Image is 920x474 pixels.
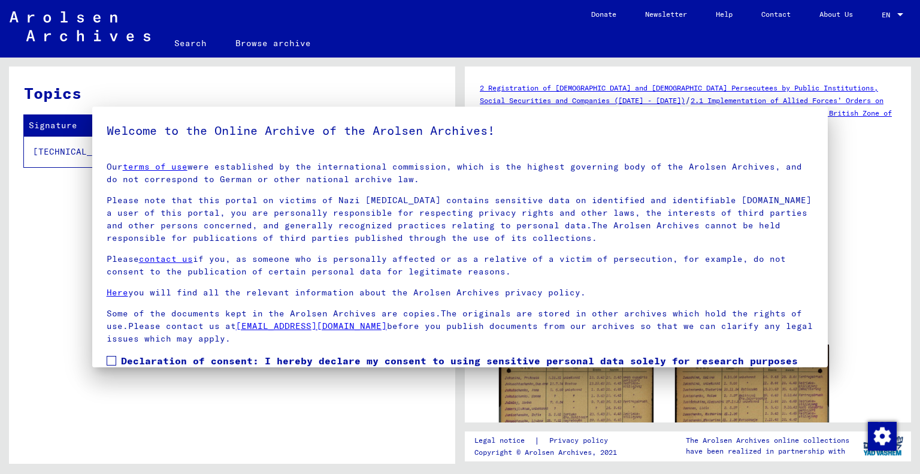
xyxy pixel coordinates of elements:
h5: Welcome to the Online Archive of the Arolsen Archives! [107,121,814,140]
span: Declaration of consent: I hereby declare my consent to using sensitive personal data solely for r... [121,354,814,397]
p: Some of the documents kept in the Arolsen Archives are copies.The originals are stored in other a... [107,307,814,345]
p: you will find all the relevant information about the Arolsen Archives privacy policy. [107,286,814,299]
a: Here [107,287,128,298]
a: [EMAIL_ADDRESS][DOMAIN_NAME] [236,321,387,331]
p: Please note that this portal on victims of Nazi [MEDICAL_DATA] contains sensitive data on identif... [107,194,814,244]
p: Our were established by the international commission, which is the highest governing body of the ... [107,161,814,186]
img: Change consent [868,422,897,451]
a: contact us [139,253,193,264]
a: terms of use [123,161,187,172]
p: Please if you, as someone who is personally affected or as a relative of a victim of persecution,... [107,253,814,278]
